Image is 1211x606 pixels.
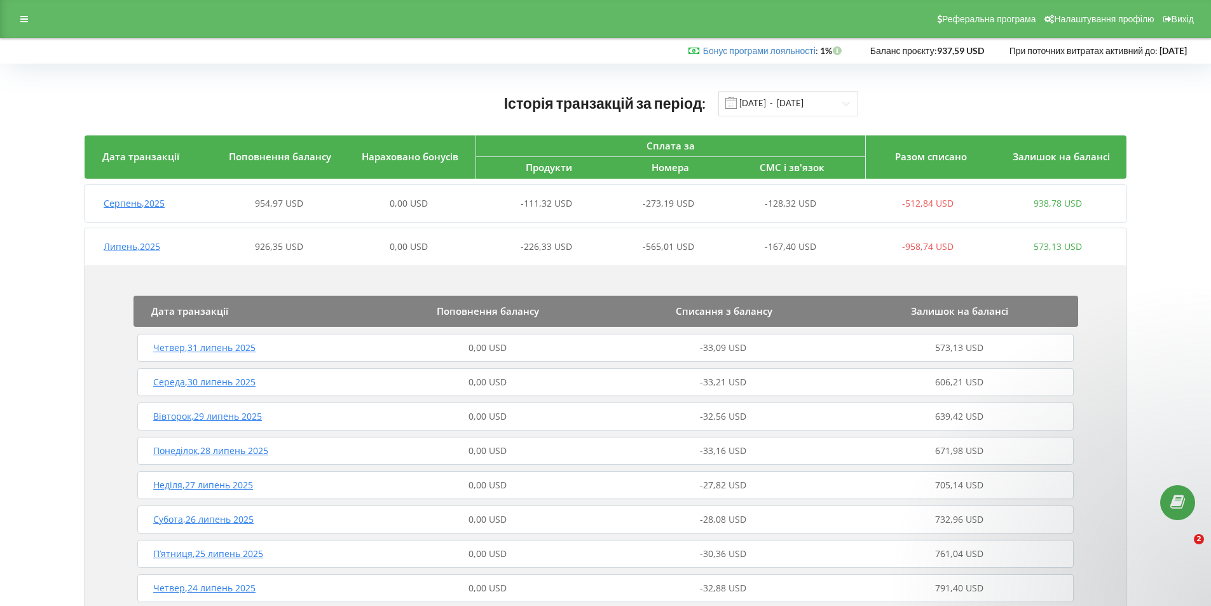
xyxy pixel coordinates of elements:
span: -512,84 USD [902,197,954,209]
span: СМС і зв'язок [760,161,824,174]
span: -226,33 USD [521,240,572,252]
span: 0,00 USD [469,444,507,457]
span: Залишок на балансі [1013,150,1110,163]
span: 761,04 USD [935,547,983,560]
span: -565,01 USD [643,240,694,252]
iframe: Intercom live chat [1168,534,1198,565]
span: -28,08 USD [700,513,746,525]
span: 732,96 USD [935,513,983,525]
span: Продукти [526,161,572,174]
span: 954,97 USD [255,197,303,209]
strong: [DATE] [1160,45,1187,56]
span: Історія транзакцій за період: [504,94,706,112]
span: -32,56 USD [700,410,746,422]
span: Вівторок , 29 липень 2025 [153,410,262,422]
span: 0,00 USD [469,547,507,560]
span: 705,14 USD [935,479,983,491]
span: 0,00 USD [469,479,507,491]
span: 791,40 USD [935,582,983,594]
span: Нараховано бонусів [362,150,458,163]
span: Баланс проєкту: [870,45,937,56]
span: Вихід [1172,14,1194,24]
span: Дата транзакції [102,150,179,163]
span: 0,00 USD [469,582,507,594]
span: 639,42 USD [935,410,983,422]
span: 938,78 USD [1034,197,1082,209]
span: 0,00 USD [469,376,507,388]
span: 0,00 USD [469,410,507,422]
span: 606,21 USD [935,376,983,388]
span: -27,82 USD [700,479,746,491]
span: Поповнення балансу [437,305,539,317]
span: -111,32 USD [521,197,572,209]
span: Списання з балансу [676,305,772,317]
span: Реферальна програма [942,14,1036,24]
span: 926,35 USD [255,240,303,252]
span: -33,16 USD [700,444,746,457]
span: 671,98 USD [935,444,983,457]
span: 0,00 USD [390,240,428,252]
span: Серпень , 2025 [104,197,165,209]
span: Субота , 26 липень 2025 [153,513,254,525]
span: -167,40 USD [765,240,816,252]
span: Четвер , 24 липень 2025 [153,582,256,594]
span: -30,36 USD [700,547,746,560]
span: -32,88 USD [700,582,746,594]
span: П’ятниця , 25 липень 2025 [153,547,263,560]
span: Понеділок , 28 липень 2025 [153,444,268,457]
span: Неділя , 27 липень 2025 [153,479,253,491]
span: -33,21 USD [700,376,746,388]
span: Разом списано [895,150,967,163]
span: -958,74 USD [902,240,954,252]
span: Налаштування профілю [1054,14,1154,24]
span: 0,00 USD [469,513,507,525]
span: Четвер , 31 липень 2025 [153,341,256,354]
span: Поповнення балансу [229,150,331,163]
span: При поточних витратах активний до: [1009,45,1158,56]
span: -273,19 USD [643,197,694,209]
span: Липень , 2025 [104,240,160,252]
span: Дата транзакції [151,305,228,317]
span: Номера [652,161,689,174]
span: -33,09 USD [700,341,746,354]
span: 573,13 USD [935,341,983,354]
span: 0,00 USD [390,197,428,209]
span: -128,32 USD [765,197,816,209]
strong: 1% [820,45,845,56]
span: 573,13 USD [1034,240,1082,252]
span: : [703,45,818,56]
strong: 937,59 USD [937,45,984,56]
span: 2 [1194,534,1204,544]
span: Сплата за [647,139,695,152]
span: 0,00 USD [469,341,507,354]
a: Бонус програми лояльності [703,45,816,56]
span: Залишок на балансі [911,305,1008,317]
span: Середа , 30 липень 2025 [153,376,256,388]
